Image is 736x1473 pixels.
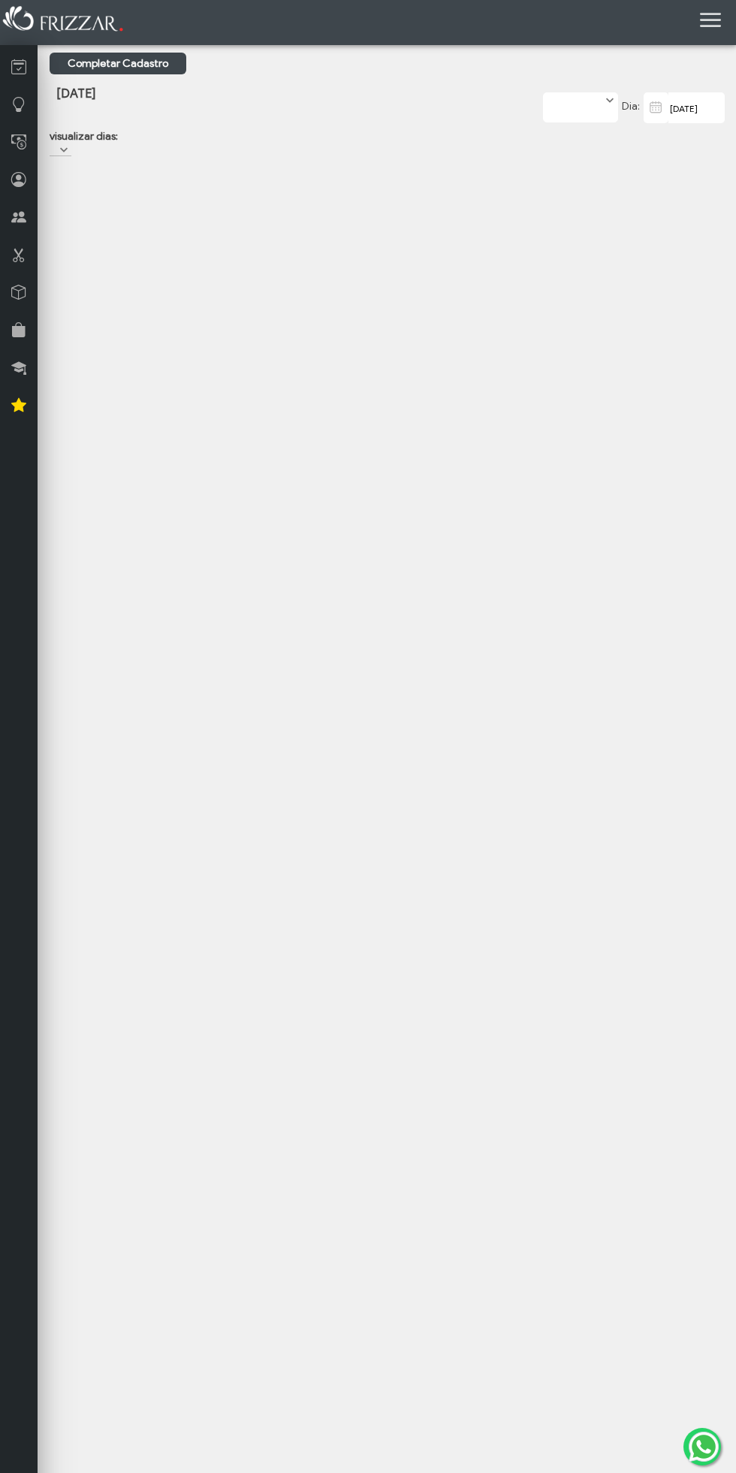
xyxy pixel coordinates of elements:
[668,92,725,123] input: data
[50,130,118,143] label: visualizar dias:
[622,100,640,113] span: Dia:
[50,53,186,74] a: Completar Cadastro
[686,1429,722,1465] img: whatsapp.png
[647,98,665,116] img: calendar-01.svg
[56,86,95,101] span: [DATE]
